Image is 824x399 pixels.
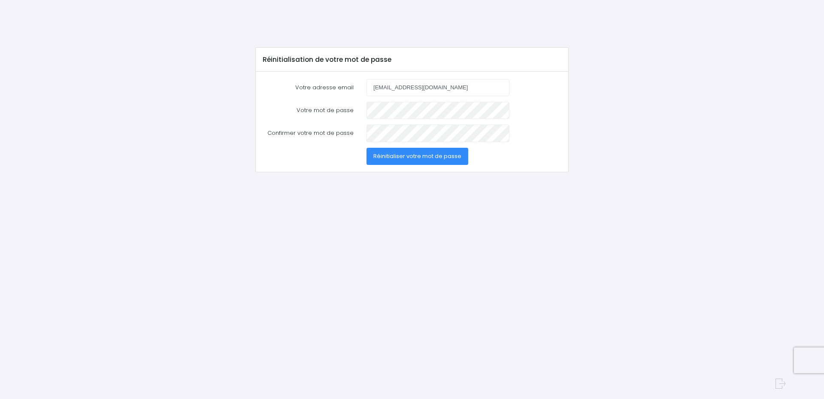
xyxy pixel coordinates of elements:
[256,79,360,96] label: Votre adresse email
[367,148,468,165] button: Réinitialiser votre mot de passe
[373,152,461,160] span: Réinitialiser votre mot de passe
[256,102,360,119] label: Votre mot de passe
[256,48,568,72] div: Réinitialisation de votre mot de passe
[256,125,360,142] label: Confirmer votre mot de passe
